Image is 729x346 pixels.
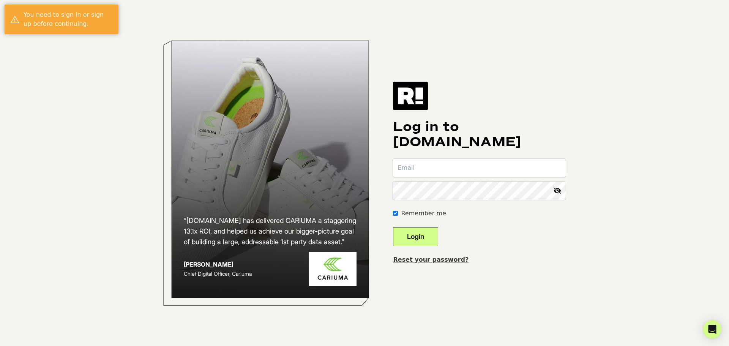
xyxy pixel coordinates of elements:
h1: Log in to [DOMAIN_NAME] [393,119,566,150]
div: You need to sign in or sign up before continuing. [24,10,113,28]
strong: [PERSON_NAME] [184,261,233,268]
h2: “[DOMAIN_NAME] has delivered CARIUMA a staggering 13.1x ROI, and helped us achieve our bigger-pic... [184,215,357,247]
img: Cariuma [309,252,357,286]
a: Reset your password? [393,256,469,263]
img: Retention.com [393,82,428,110]
div: Open Intercom Messenger [703,320,721,338]
span: Chief Digital Officer, Cariuma [184,270,252,277]
button: Login [393,227,438,246]
input: Email [393,159,566,177]
label: Remember me [401,209,446,218]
